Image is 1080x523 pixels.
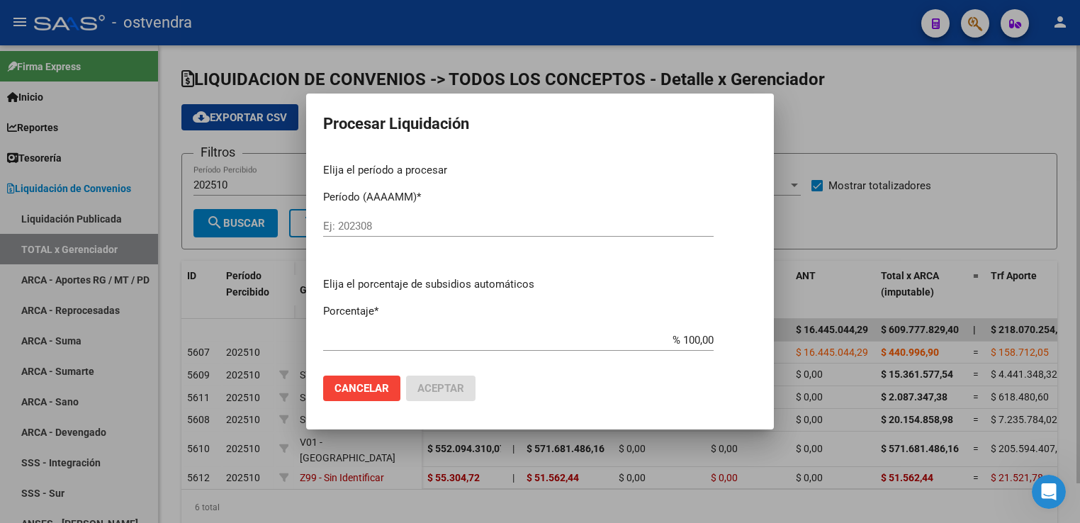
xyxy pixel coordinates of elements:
span: Aceptar [417,382,464,395]
p: Elija el porcentaje de subsidios automáticos [323,276,757,293]
span: Cancelar [334,382,389,395]
button: Aceptar [406,376,476,401]
iframe: Intercom live chat [1032,475,1066,509]
button: Cancelar [323,376,400,401]
h2: Procesar Liquidación [323,111,757,137]
p: Período (AAAAMM) [323,189,757,206]
p: Porcentaje [323,303,757,320]
p: Elija el período a procesar [323,162,757,179]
